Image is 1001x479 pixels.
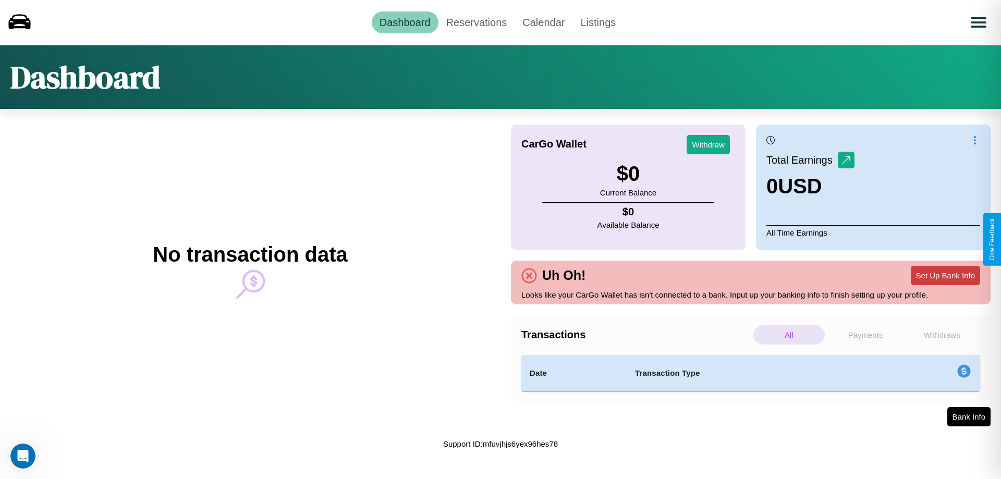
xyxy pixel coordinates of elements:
[947,407,991,426] button: Bank Info
[600,162,656,186] h3: $ 0
[438,11,515,33] a: Reservations
[521,329,751,341] h4: Transactions
[572,11,624,33] a: Listings
[988,218,996,261] div: Give Feedback
[635,367,872,379] h4: Transaction Type
[443,437,558,451] p: Support ID: mfuvjhjs6yex96hes78
[530,367,618,379] h4: Date
[753,325,825,345] p: All
[537,268,591,283] h4: Uh Oh!
[766,151,838,169] p: Total Earnings
[906,325,978,345] p: Withdraws
[521,288,980,302] p: Looks like your CarGo Wallet has isn't connected to a bank. Input up your banking info to finish ...
[687,135,730,154] button: Withdraw
[911,266,980,285] button: Set Up Bank Info
[597,218,660,232] p: Available Balance
[10,56,160,99] h1: Dashboard
[964,8,993,37] button: Open menu
[521,355,980,391] table: simple table
[521,138,587,150] h4: CarGo Wallet
[153,243,347,266] h2: No transaction data
[515,11,572,33] a: Calendar
[600,186,656,200] p: Current Balance
[766,175,854,198] h3: 0 USD
[10,444,35,469] iframe: Intercom live chat
[597,206,660,218] h4: $ 0
[766,225,980,240] p: All Time Earnings
[372,11,438,33] a: Dashboard
[830,325,901,345] p: Payments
